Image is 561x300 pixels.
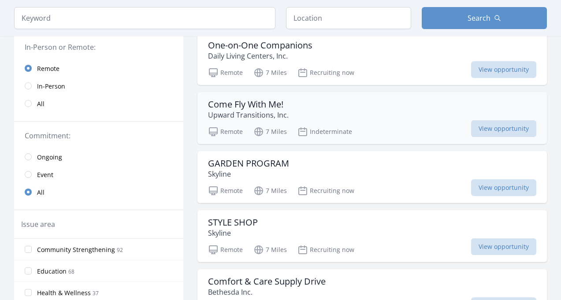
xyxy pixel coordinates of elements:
[37,100,45,108] span: All
[253,67,287,78] p: 7 Miles
[117,246,123,254] span: 92
[197,92,547,144] a: Come Fly With Me! Upward Transitions, Inc. Remote 7 Miles Indeterminate View opportunity
[25,246,32,253] input: Community Strengthening 92
[297,67,354,78] p: Recruiting now
[208,110,289,120] p: Upward Transitions, Inc.
[208,99,289,110] h3: Come Fly With Me!
[471,179,536,196] span: View opportunity
[422,7,547,29] button: Search
[37,170,53,179] span: Event
[21,219,55,230] legend: Issue area
[208,276,326,287] h3: Comfort & Care Supply Drive
[14,166,183,183] a: Event
[253,185,287,196] p: 7 Miles
[37,245,115,254] span: Community Strengthening
[468,13,490,23] span: Search
[197,151,547,203] a: GARDEN PROGRAM Skyline Remote 7 Miles Recruiting now View opportunity
[208,185,243,196] p: Remote
[297,126,352,137] p: Indeterminate
[68,268,74,275] span: 68
[25,130,173,141] legend: Commitment:
[37,188,45,197] span: All
[253,244,287,255] p: 7 Miles
[208,244,243,255] p: Remote
[37,64,59,73] span: Remote
[14,7,275,29] input: Keyword
[14,148,183,166] a: Ongoing
[208,126,243,137] p: Remote
[253,126,287,137] p: 7 Miles
[37,82,65,91] span: In-Person
[25,267,32,274] input: Education 68
[208,287,326,297] p: Bethesda Inc.
[471,120,536,137] span: View opportunity
[14,183,183,201] a: All
[471,238,536,255] span: View opportunity
[208,169,289,179] p: Skyline
[25,42,173,52] legend: In-Person or Remote:
[471,61,536,78] span: View opportunity
[297,244,354,255] p: Recruiting now
[286,7,411,29] input: Location
[208,158,289,169] h3: GARDEN PROGRAM
[14,95,183,112] a: All
[37,267,67,276] span: Education
[25,289,32,296] input: Health & Wellness 37
[208,51,312,61] p: Daily Living Centers, Inc.
[208,67,243,78] p: Remote
[208,228,258,238] p: Skyline
[297,185,354,196] p: Recruiting now
[197,33,547,85] a: One-on-One Companions Daily Living Centers, Inc. Remote 7 Miles Recruiting now View opportunity
[14,59,183,77] a: Remote
[14,77,183,95] a: In-Person
[37,289,91,297] span: Health & Wellness
[37,153,62,162] span: Ongoing
[93,289,99,297] span: 37
[197,210,547,262] a: STYLE SHOP Skyline Remote 7 Miles Recruiting now View opportunity
[208,40,312,51] h3: One-on-One Companions
[208,217,258,228] h3: STYLE SHOP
